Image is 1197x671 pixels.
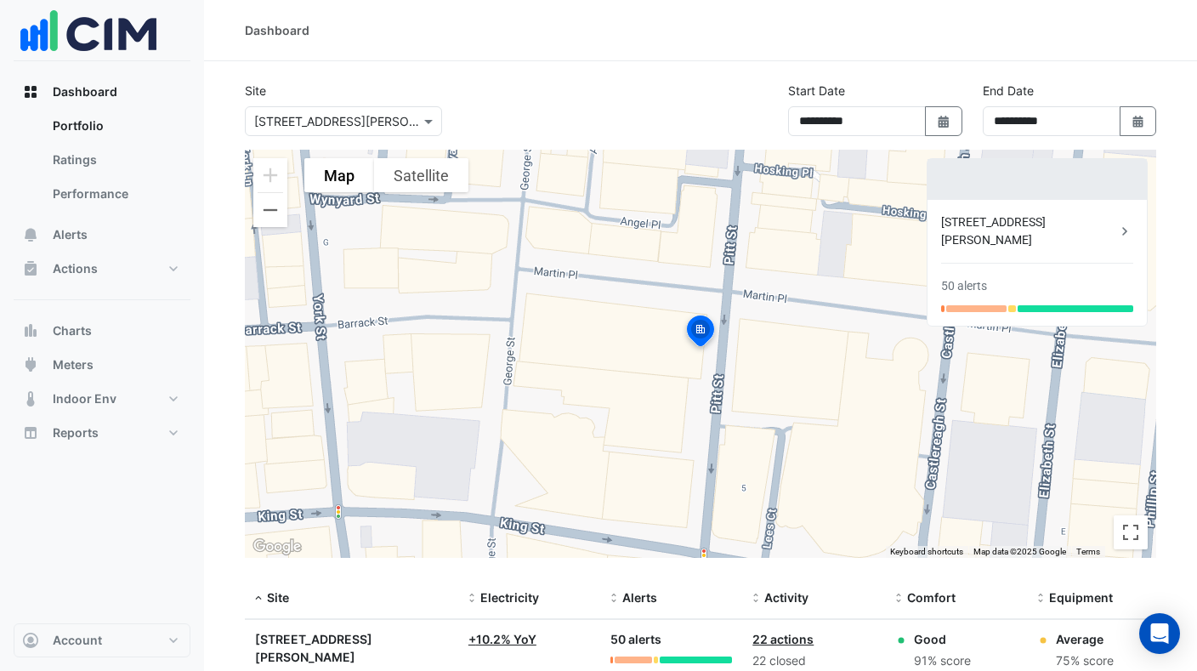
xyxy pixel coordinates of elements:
[14,348,190,382] button: Meters
[1139,613,1180,654] div: Open Intercom Messenger
[22,83,39,100] app-icon: Dashboard
[53,260,98,277] span: Actions
[53,83,117,100] span: Dashboard
[14,252,190,286] button: Actions
[610,630,732,650] div: 50 alerts
[39,177,190,211] a: Performance
[14,314,190,348] button: Charts
[890,546,963,558] button: Keyboard shortcuts
[907,590,956,605] span: Comfort
[14,382,190,416] button: Indoor Env
[1131,114,1146,128] fa-icon: Select Date
[267,590,289,605] span: Site
[304,158,374,192] button: Show street map
[1114,515,1148,549] button: Toggle fullscreen view
[1056,630,1114,648] div: Average
[941,277,987,295] div: 50 alerts
[22,322,39,339] app-icon: Charts
[983,82,1034,100] label: End Date
[480,590,539,605] span: Electricity
[53,632,102,649] span: Account
[752,632,814,646] a: 22 actions
[249,536,305,558] img: Google
[914,651,971,671] div: 91% score
[22,390,39,407] app-icon: Indoor Env
[53,356,94,373] span: Meters
[788,82,845,100] label: Start Date
[22,424,39,441] app-icon: Reports
[253,158,287,192] button: Zoom in
[1049,590,1113,605] span: Equipment
[53,322,92,339] span: Charts
[941,213,1116,249] div: [STREET_ADDRESS][PERSON_NAME]
[14,416,190,450] button: Reports
[255,630,448,666] div: [STREET_ADDRESS][PERSON_NAME]
[682,313,719,354] img: site-pin-selected.svg
[764,590,808,605] span: Activity
[22,356,39,373] app-icon: Meters
[22,260,39,277] app-icon: Actions
[936,114,951,128] fa-icon: Select Date
[22,226,39,243] app-icon: Alerts
[468,632,536,646] a: +10.2% YoY
[14,623,190,657] button: Account
[752,651,874,671] div: 22 closed
[53,390,116,407] span: Indoor Env
[914,630,971,648] div: Good
[14,218,190,252] button: Alerts
[1076,547,1100,556] a: Terms
[973,547,1066,556] span: Map data ©2025 Google
[53,226,88,243] span: Alerts
[39,109,190,143] a: Portfolio
[622,590,657,605] span: Alerts
[53,424,99,441] span: Reports
[1056,651,1114,671] div: 75% score
[249,536,305,558] a: Open this area in Google Maps (opens a new window)
[253,193,287,227] button: Zoom out
[39,143,190,177] a: Ratings
[20,1,156,60] img: Company Logo
[374,158,468,192] button: Show satellite imagery
[14,109,190,218] div: Dashboard
[245,21,309,39] div: Dashboard
[245,82,266,100] label: Site
[14,75,190,109] button: Dashboard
